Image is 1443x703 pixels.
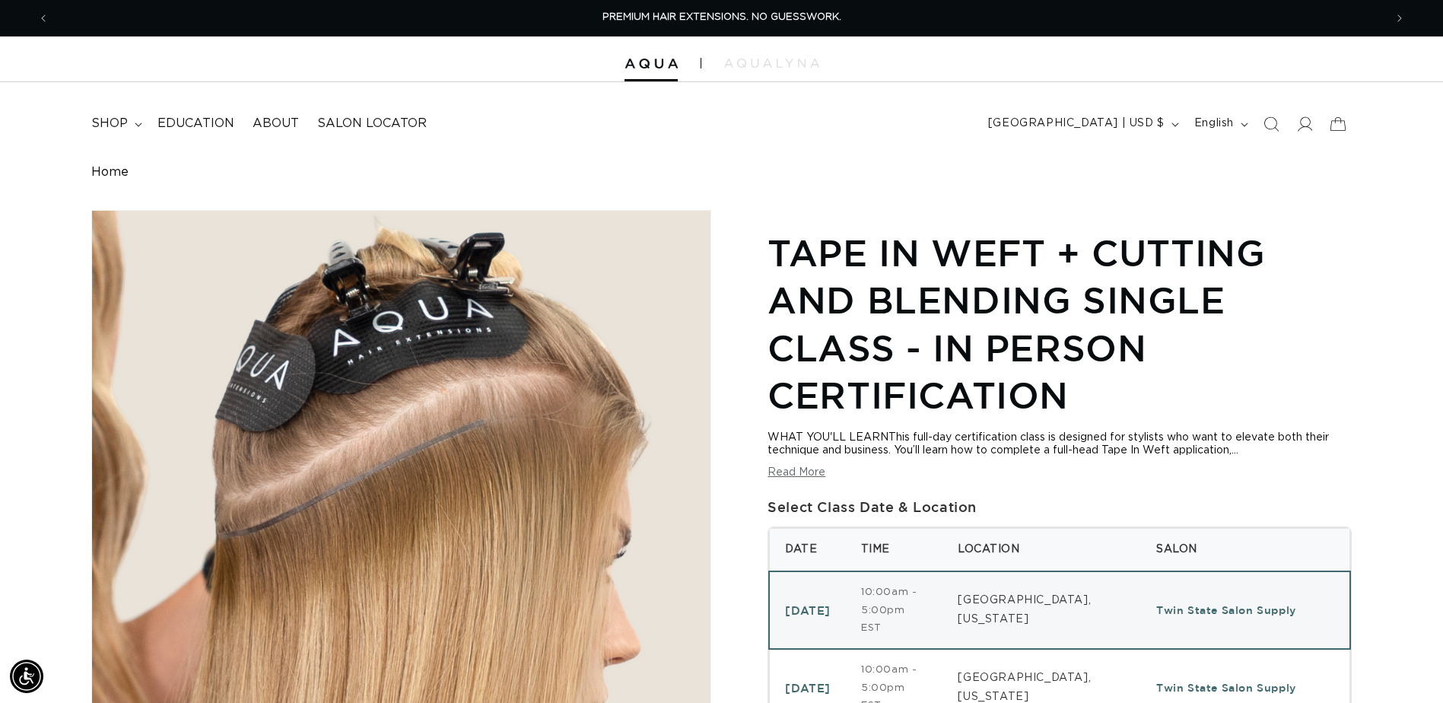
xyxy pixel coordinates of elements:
[157,116,234,132] span: Education
[317,116,427,132] span: Salon Locator
[1185,110,1254,138] button: English
[1194,116,1234,132] span: English
[768,466,825,479] button: Read More
[1383,4,1416,33] button: Next announcement
[1141,528,1350,571] th: Salon
[91,165,129,180] a: Home
[846,528,942,571] th: Time
[769,571,846,649] td: [DATE]
[10,660,43,693] div: Accessibility Menu
[768,495,1352,519] div: Select Class Date & Location
[988,116,1165,132] span: [GEOGRAPHIC_DATA] | USD $
[91,165,1352,180] nav: breadcrumbs
[768,431,1352,457] div: WHAT YOU'LL LEARNThis full-day certification class is designed for stylists who want to elevate b...
[1254,107,1288,141] summary: Search
[253,116,299,132] span: About
[1141,571,1350,649] td: Twin State Salon Supply
[768,229,1352,419] h1: Tape In Weft + Cutting and Blending Single Class - In Person Certification
[1367,630,1443,703] iframe: Chat Widget
[769,528,846,571] th: Date
[91,116,128,132] span: shop
[625,59,678,69] img: Aqua Hair Extensions
[979,110,1185,138] button: [GEOGRAPHIC_DATA] | USD $
[308,107,436,141] a: Salon Locator
[846,571,942,649] td: 10:00am - 5:00pm EST
[27,4,60,33] button: Previous announcement
[602,12,841,22] span: PREMIUM HAIR EXTENSIONS. NO GUESSWORK.
[148,107,243,141] a: Education
[243,107,308,141] a: About
[942,528,1141,571] th: Location
[942,571,1141,649] td: [GEOGRAPHIC_DATA], [US_STATE]
[82,107,148,141] summary: shop
[724,59,819,68] img: aqualyna.com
